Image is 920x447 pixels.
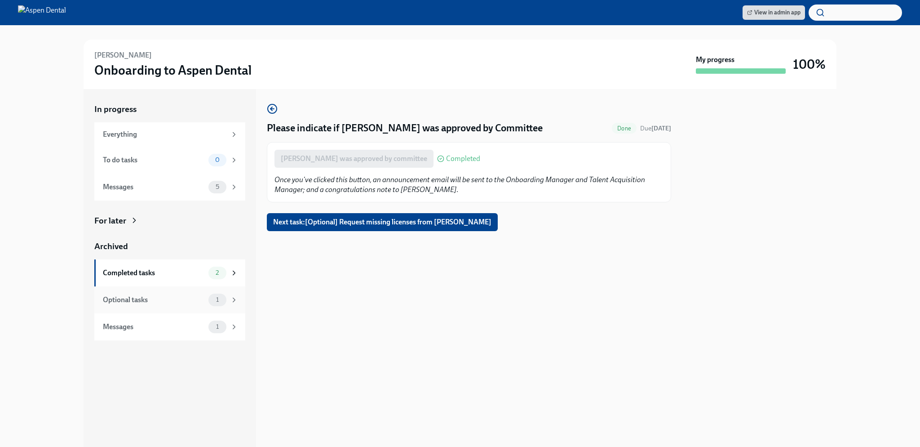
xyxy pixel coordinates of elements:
[651,125,671,132] strong: [DATE]
[103,268,205,278] div: Completed tasks
[94,215,245,227] a: For later
[94,122,245,147] a: Everything
[747,8,801,17] span: View in admin app
[640,124,671,133] span: August 5th, 2025 10:00
[640,125,671,132] span: Due
[267,121,543,135] h4: Please indicate if [PERSON_NAME] was approved by Committee
[274,175,645,194] em: Once you've clicked this button, an announcement email will be sent to the Onboarding Manager and...
[94,215,126,227] div: For later
[793,56,826,72] h3: 100%
[103,295,205,305] div: Optional tasks
[267,213,498,231] button: Next task:[Optional] Request missing licenses from [PERSON_NAME]
[103,155,205,165] div: To do tasks
[211,296,224,303] span: 1
[94,241,245,252] a: Archived
[94,286,245,313] a: Optional tasks1
[210,269,224,276] span: 2
[94,62,252,78] h3: Onboarding to Aspen Dental
[103,182,205,192] div: Messages
[273,218,491,227] span: Next task : [Optional] Request missing licenses from [PERSON_NAME]
[743,5,805,20] a: View in admin app
[103,322,205,332] div: Messages
[446,155,480,162] span: Completed
[696,55,734,65] strong: My progress
[210,156,225,163] span: 0
[94,50,152,60] h6: [PERSON_NAME]
[612,125,637,132] span: Done
[94,147,245,174] a: To do tasks0
[94,259,245,286] a: Completed tasks2
[94,313,245,340] a: Messages1
[94,103,245,115] a: In progress
[94,174,245,201] a: Messages5
[18,5,66,20] img: Aspen Dental
[211,323,224,330] span: 1
[103,130,226,139] div: Everything
[210,183,225,190] span: 5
